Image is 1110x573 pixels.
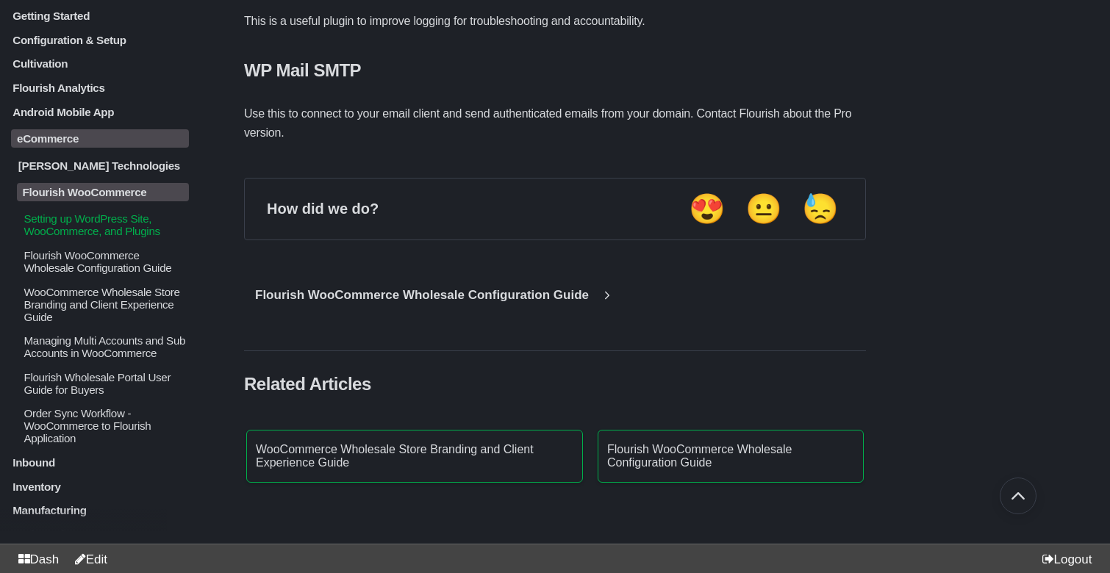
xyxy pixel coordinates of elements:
[17,159,189,171] p: [PERSON_NAME] Technologies
[11,480,189,492] a: Inventory
[598,430,864,483] a: Flourish WooCommerce Wholesale Configuration Guide
[741,191,787,227] button: Neutral feedback button
[11,10,189,22] a: Getting Started
[1000,478,1036,514] button: Go back to top of document
[244,60,866,81] h4: WP Mail SMTP
[11,334,189,359] a: Managing Multi Accounts and Sub Accounts in WooCommerce
[11,504,189,516] a: Manufacturing
[22,249,189,274] p: Flourish WooCommerce Wholesale Configuration Guide
[22,212,189,237] p: Setting up WordPress Site, WooCommerce, and Plugins
[11,249,189,274] a: Flourish WooCommerce Wholesale Configuration Guide
[22,285,189,322] p: WooCommerce Wholesale Store Branding and Client Experience Guide
[17,183,189,201] p: Flourish WooCommerce
[11,183,189,201] a: Flourish WooCommerce
[244,12,866,31] p: This is a useful plugin to improve logging for troubleshooting and accountability.
[11,33,189,46] a: Configuration & Setup
[11,407,189,444] a: Order Sync Workflow - WooCommerce to Flourish Application
[684,191,730,227] button: Positive feedback button
[11,159,189,171] a: [PERSON_NAME] Technologies
[246,430,583,483] a: WooCommerce Wholesale Store Branding and Client Experience Guide
[267,201,379,217] p: How did we do?
[22,407,189,444] p: Order Sync Workflow - WooCommerce to Flourish Application
[11,82,189,94] a: Flourish Analytics
[256,443,573,469] p: WooCommerce Wholesale Store Branding and Client Experience Guide
[244,104,866,143] p: Use this to connect to your email client and send authenticated emails from your domain. Contact ...
[244,288,600,303] p: Flourish WooCommerce Wholesale Configuration Guide
[11,285,189,322] a: WooCommerce Wholesale Store Branding and Client Experience Guide
[244,374,866,394] h4: Related Articles
[12,552,59,566] a: Dash
[11,129,189,148] a: eCommerce
[22,370,189,395] p: Flourish Wholesale Portal User Guide for Buyers
[11,57,189,70] a: Cultivation
[11,456,189,469] a: Inbound
[607,443,854,469] p: Flourish WooCommerce Wholesale Configuration Guide
[11,105,189,118] a: Android Mobile App
[798,191,843,227] button: Negative feedback button
[244,275,615,315] a: Go to next article Flourish WooCommerce Wholesale Configuration Guide
[68,552,107,566] a: Edit
[22,334,189,359] p: Managing Multi Accounts and Sub Accounts in WooCommerce
[11,370,189,395] a: Flourish Wholesale Portal User Guide for Buyers
[11,212,189,237] a: Setting up WordPress Site, WooCommerce, and Plugins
